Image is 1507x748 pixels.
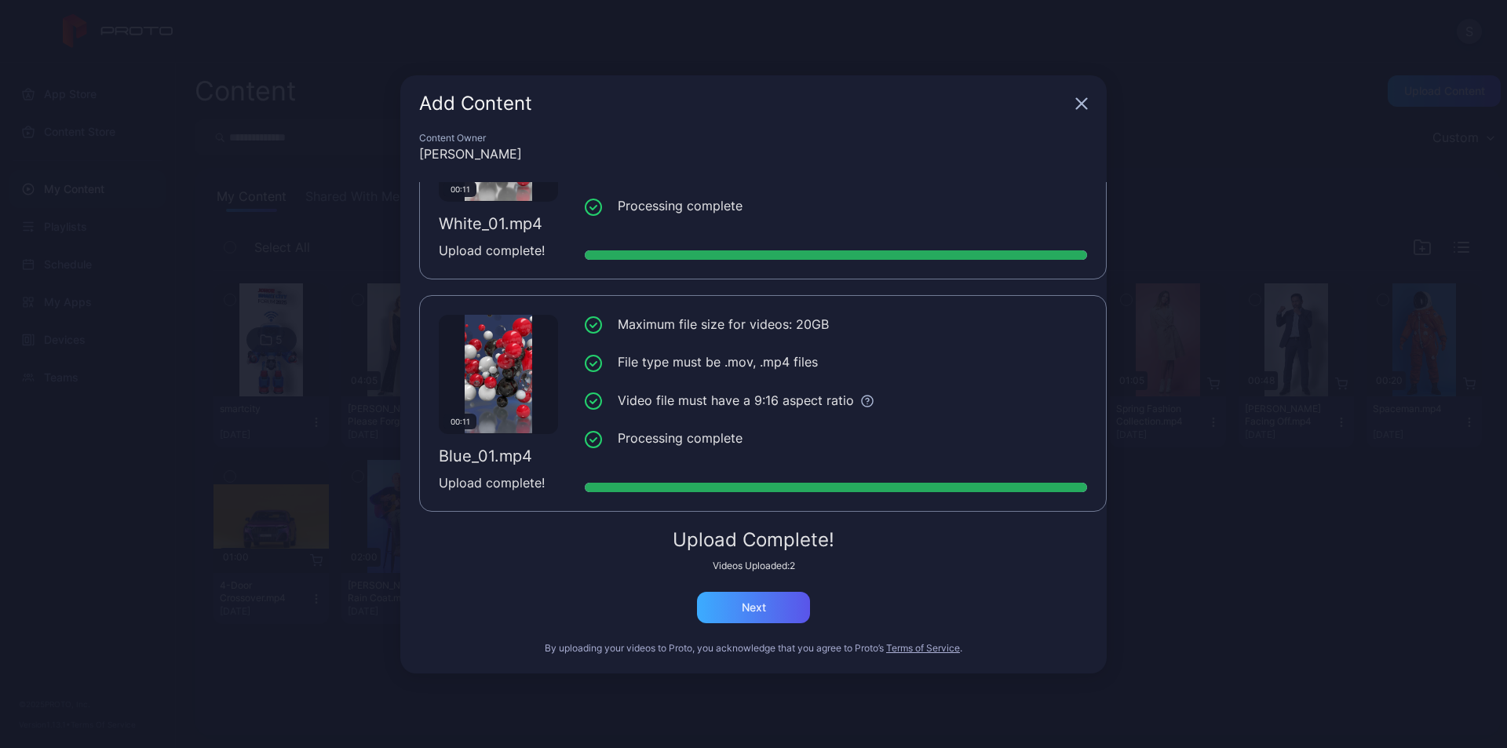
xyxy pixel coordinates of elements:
div: By uploading your videos to Proto, you acknowledge that you agree to Proto’s . [419,642,1088,655]
div: 00:11 [443,414,476,429]
div: White_01.mp4 [439,214,558,233]
div: Upload Complete! [419,531,1088,549]
div: 00:11 [443,181,476,197]
div: Upload complete! [439,241,558,260]
li: Processing complete [585,196,1087,216]
button: Next [697,592,810,623]
div: Videos Uploaded: 2 [419,560,1088,572]
li: Maximum file size for videos: 20GB [585,315,1087,334]
div: Next [742,601,766,614]
li: File type must be .mov, .mp4 files [585,352,1087,372]
li: Video file must have a 9:16 aspect ratio [585,391,1087,410]
div: Add Content [419,94,1069,113]
button: Terms of Service [886,642,960,655]
div: Upload complete! [439,473,558,492]
div: [PERSON_NAME] [419,144,1088,163]
div: Content Owner [419,132,1088,144]
li: Processing complete [585,429,1087,448]
div: Blue_01.mp4 [439,447,558,465]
